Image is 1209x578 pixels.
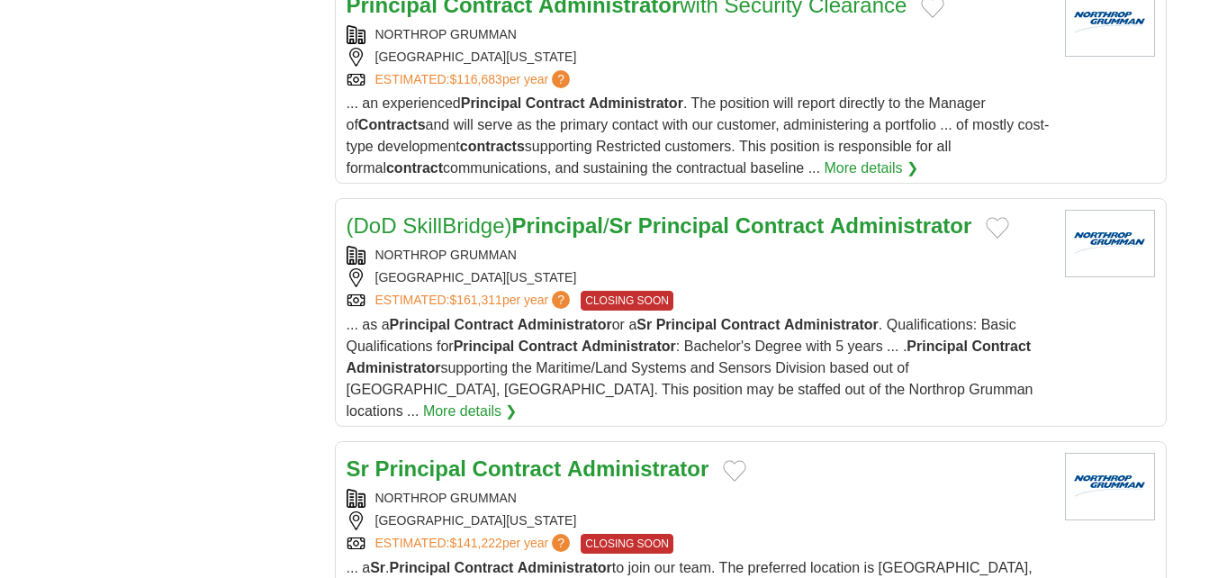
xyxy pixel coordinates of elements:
[735,213,825,238] strong: Contract
[347,456,369,481] strong: Sr
[454,339,515,354] strong: Principal
[971,339,1031,354] strong: Contract
[656,317,717,332] strong: Principal
[723,460,746,482] button: Add to favorite jobs
[390,560,451,575] strong: Principal
[461,95,522,111] strong: Principal
[455,560,514,575] strong: Contract
[638,213,729,238] strong: Principal
[839,18,1191,263] iframe: Sign in with Google Dialog
[518,317,612,332] strong: Administrator
[370,560,385,575] strong: Sr
[552,291,570,309] span: ?
[390,317,451,332] strong: Principal
[1065,453,1155,520] img: Northrop Grumman logo
[375,248,517,262] a: NORTHROP GRUMMAN
[636,317,652,332] strong: Sr
[347,95,1050,176] span: ... an experienced . The position will report directly to the Manager of and will serve as the pr...
[375,27,517,41] a: NORTHROP GRUMMAN
[455,317,514,332] strong: Contract
[375,491,517,505] a: NORTHROP GRUMMAN
[512,213,603,238] strong: Principal
[609,213,632,238] strong: Sr
[347,511,1051,530] div: [GEOGRAPHIC_DATA][US_STATE]
[830,213,971,238] strong: Administrator
[375,456,466,481] strong: Principal
[581,534,673,554] span: CLOSING SOON
[721,317,780,332] strong: Contract
[784,317,879,332] strong: Administrator
[518,560,612,575] strong: Administrator
[552,70,570,88] span: ?
[460,139,525,154] strong: contracts
[375,291,574,311] a: ESTIMATED:$161,311per year?
[581,291,673,311] span: CLOSING SOON
[375,534,574,554] a: ESTIMATED:$141,222per year?
[824,158,918,179] a: More details ❯
[552,534,570,552] span: ?
[519,339,578,354] strong: Contract
[567,456,708,481] strong: Administrator
[473,456,562,481] strong: Contract
[582,339,676,354] strong: Administrator
[423,401,518,422] a: More details ❯
[526,95,585,111] strong: Contract
[449,293,501,307] span: $161,311
[386,160,443,176] strong: contract
[449,536,501,550] span: $141,222
[347,317,1033,419] span: ... as a or a . Qualifications: Basic Qualifications for : Bachelor's Degree with 5 years ... . s...
[358,117,426,132] strong: Contracts
[907,339,968,354] strong: Principal
[347,213,972,238] a: (DoD SkillBridge)Principal/Sr Principal Contract Administrator
[449,72,501,86] span: $116,683
[347,456,709,481] a: Sr Principal Contract Administrator
[347,268,1051,287] div: [GEOGRAPHIC_DATA][US_STATE]
[347,48,1051,67] div: [GEOGRAPHIC_DATA][US_STATE]
[589,95,683,111] strong: Administrator
[375,70,574,89] a: ESTIMATED:$116,683per year?
[347,360,441,375] strong: Administrator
